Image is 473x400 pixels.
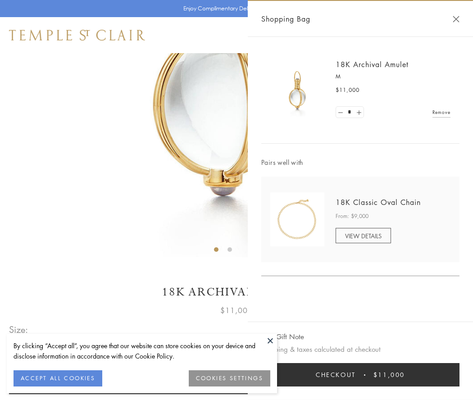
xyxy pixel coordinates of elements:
[14,370,102,386] button: ACCEPT ALL COOKIES
[336,59,409,69] a: 18K Archival Amulet
[189,370,270,386] button: COOKIES SETTINGS
[345,232,382,240] span: VIEW DETAILS
[336,228,391,243] a: VIEW DETAILS
[183,4,286,13] p: Enjoy Complimentary Delivery & Returns
[354,107,363,118] a: Set quantity to 2
[336,72,450,81] p: M
[220,305,253,316] span: $11,000
[14,341,270,361] div: By clicking “Accept all”, you agree that our website can store cookies on your device and disclos...
[270,63,324,117] img: 18K Archival Amulet
[270,192,324,246] img: N88865-OV18
[432,107,450,117] a: Remove
[261,157,459,168] span: Pairs well with
[336,212,368,221] span: From: $9,000
[9,284,464,300] h1: 18K Archival Amulet
[9,322,29,337] span: Size:
[336,107,345,118] a: Set quantity to 0
[261,331,304,342] button: Add Gift Note
[316,370,356,380] span: Checkout
[261,344,459,355] p: Shipping & taxes calculated at checkout
[373,370,405,380] span: $11,000
[261,13,310,25] span: Shopping Bag
[336,197,421,207] a: 18K Classic Oval Chain
[261,363,459,386] button: Checkout $11,000
[453,16,459,23] button: Close Shopping Bag
[336,86,359,95] span: $11,000
[9,30,145,41] img: Temple St. Clair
